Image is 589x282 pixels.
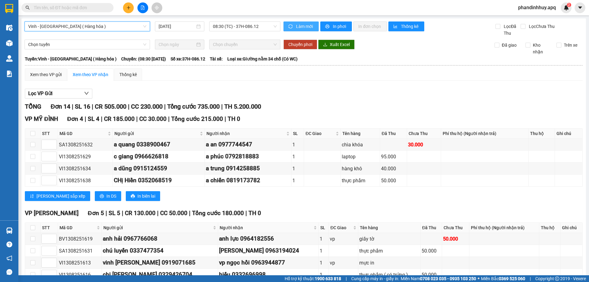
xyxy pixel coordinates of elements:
button: file-add [137,2,148,13]
div: VI1308251629 [59,153,112,160]
span: notification [6,255,12,261]
button: syncLàm mới [283,21,319,31]
span: Số xe: 37H-086.12 [171,56,205,62]
div: chị [PERSON_NAME] 0329426704 [103,270,217,279]
span: Đơn 5 [88,210,104,217]
span: printer [325,24,330,29]
strong: CHUYỂN PHÁT NHANH AN PHÚ QUÝ [9,5,53,25]
div: VI1308251616 [59,271,101,279]
div: BV1308251619 [59,235,101,243]
span: CC 50.000 [160,210,187,217]
span: copyright [555,276,559,281]
span: | [101,115,102,122]
span: Vinh - Hà Nội ( Hàng hóa ) [28,22,146,31]
span: | [106,210,107,217]
span: search [25,6,30,10]
td: VI1308251616 [58,269,102,281]
th: SL [319,223,329,233]
span: SL 16 [75,103,90,110]
div: 50.000 [443,235,468,243]
span: Làm mới [296,23,314,30]
div: a quang 0338900467 [114,140,204,149]
sup: 2 [567,3,571,7]
button: bar-chartThống kê [388,21,424,31]
span: Người gửi [103,224,211,231]
span: | [164,103,166,110]
th: Tên hàng [358,223,421,233]
div: 30.000 [408,141,440,149]
span: Mã GD [60,130,106,137]
span: caret-down [577,5,583,10]
div: 95.000 [381,153,406,160]
span: Tổng cước 735.000 [167,103,220,110]
span: message [6,269,12,275]
button: sort-ascending[PERSON_NAME] sắp xếp [25,191,90,201]
div: vp [330,259,357,267]
th: Chưa Thu [407,129,441,139]
div: chú luyến 0337477354 [103,246,217,255]
span: down [84,91,89,96]
span: | [346,275,347,282]
div: 1 [320,271,328,279]
span: In DS [106,193,116,199]
span: download [323,42,327,47]
th: Đã Thu [421,223,442,233]
span: Trên xe [561,42,580,48]
div: anh lực 0964182556 [219,234,318,243]
button: plus [123,2,134,13]
div: 1 [292,141,303,149]
div: Thống kê [119,71,137,78]
th: Tên hàng [341,129,380,139]
div: SA1308251631 [59,247,101,255]
span: In phơi [333,23,347,30]
div: 1 [292,177,303,184]
span: | [122,210,123,217]
div: hàng khô [342,165,379,172]
div: vp ngọc hồi 0963944877 [219,258,318,267]
div: anh hải 0967766068 [103,234,217,243]
b: Tuyến: Vinh - [GEOGRAPHIC_DATA] ( Hàng hóa ) [25,56,117,61]
input: Tìm tên, số ĐT hoặc mã đơn [34,4,106,11]
div: CHị Hiền 0352068519 [114,176,204,185]
span: sync [288,24,294,29]
span: | [157,210,159,217]
div: 50.000 [422,247,441,255]
div: 50.000 [422,271,441,279]
span: Thống kê [401,23,419,30]
span: | [530,275,531,282]
th: Phí thu hộ (Người nhận trả) [441,129,529,139]
th: STT [40,223,58,233]
div: VI1308251613 [59,259,101,267]
img: warehouse-icon [6,40,13,46]
div: a dũng 0915124559 [114,164,204,173]
span: | [168,115,170,122]
strong: 0369 525 060 [499,276,525,281]
button: Chuyển phơi [283,40,317,49]
th: Chưa Thu [442,223,469,233]
span: ⚪️ [478,277,479,280]
span: VP [PERSON_NAME] [25,210,79,217]
div: 1 [320,247,328,255]
td: VI1308251634 [58,163,113,175]
span: | [245,210,247,217]
img: solution-icon [6,71,13,77]
img: warehouse-icon [6,55,13,62]
span: Lọc Đã Thu [501,23,520,37]
span: Lọc VP Gửi [28,90,52,97]
span: Chọn tuyến [28,40,146,49]
span: Tổng cước 215.000 [171,115,223,122]
span: Cung cấp máy in - giấy in: [351,275,399,282]
div: vp [330,235,357,243]
div: Xem theo VP nhận [73,71,108,78]
th: Thu hộ [529,129,555,139]
div: 50.000 [381,177,406,184]
div: mực in [359,259,419,267]
span: Loại xe: Giường nằm 34 chỗ (Có WC) [227,56,298,62]
div: thực phẩm ( có trứng ) [359,271,419,279]
span: bar-chart [393,24,398,29]
span: question-circle [6,241,12,247]
div: Xem theo VP gửi [30,71,62,78]
button: Lọc VP Gửi [25,89,92,99]
span: Tài xế: [210,56,223,62]
div: laptop [342,153,379,160]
